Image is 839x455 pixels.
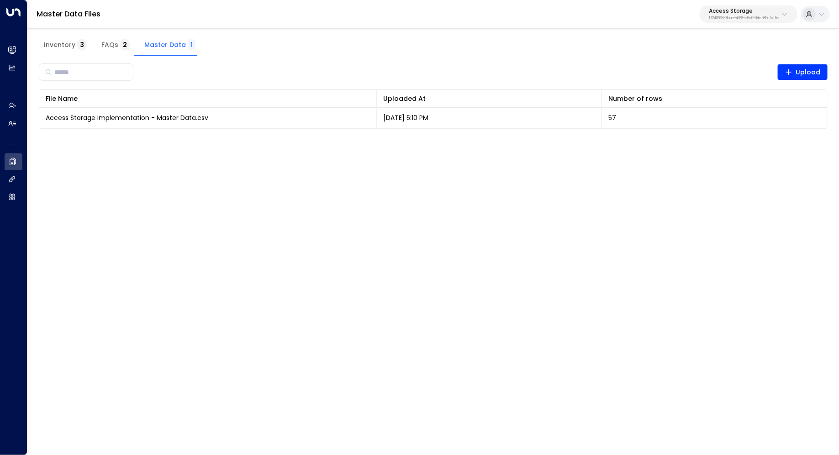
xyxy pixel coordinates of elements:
div: Uploaded At [383,93,426,104]
span: FAQs [101,41,130,49]
button: Upload [778,64,828,80]
span: 2 [120,39,130,51]
span: 1 [188,39,195,51]
span: Master Data [144,41,195,49]
div: File Name [46,93,370,104]
div: Number of rows [608,93,821,104]
span: 3 [77,39,87,51]
div: Number of rows [608,93,662,104]
span: Inventory [44,41,87,49]
p: 17248963-7bae-4f68-a6e0-04e589c1c15e [709,16,779,20]
span: Access Storage Implementation - Master Data.csv [46,113,208,122]
span: 57 [608,113,616,122]
p: [DATE] 5:10 PM [383,113,428,122]
a: Master Data Files [37,9,100,19]
button: Access Storage17248963-7bae-4f68-a6e0-04e589c1c15e [700,5,797,23]
p: Access Storage [709,8,779,14]
span: Upload [785,67,821,78]
div: Uploaded At [383,93,595,104]
div: File Name [46,93,78,104]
